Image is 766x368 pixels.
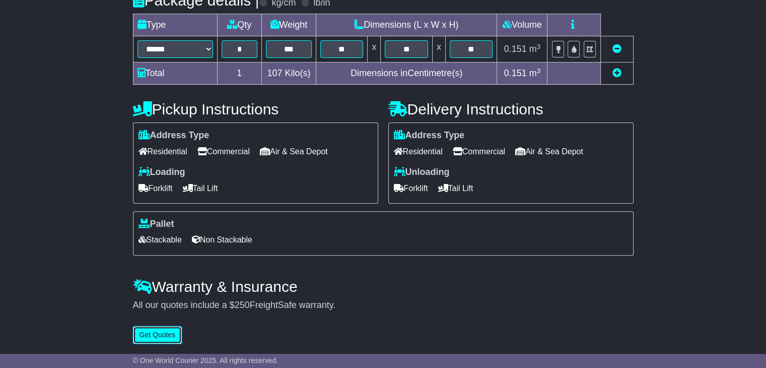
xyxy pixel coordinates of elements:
[529,68,541,78] span: m
[504,44,527,54] span: 0.151
[267,68,282,78] span: 107
[217,63,261,85] td: 1
[537,67,541,75] sup: 3
[438,180,473,196] span: Tail Lift
[138,130,210,141] label: Address Type
[394,180,428,196] span: Forklift
[394,144,443,159] span: Residential
[192,232,252,248] span: Non Stackable
[133,356,278,364] span: © One World Courier 2025. All rights reserved.
[133,326,182,344] button: Get Quotes
[504,68,527,78] span: 0.151
[261,63,316,85] td: Kilo(s)
[537,43,541,50] sup: 3
[260,144,328,159] span: Air & Sea Depot
[183,180,218,196] span: Tail Lift
[138,219,174,230] label: Pallet
[217,14,261,36] td: Qty
[497,14,547,36] td: Volume
[133,278,634,295] h4: Warranty & Insurance
[612,68,621,78] a: Add new item
[138,180,173,196] span: Forklift
[368,36,381,63] td: x
[197,144,250,159] span: Commercial
[388,101,634,117] h4: Delivery Instructions
[394,167,450,178] label: Unloading
[138,167,185,178] label: Loading
[138,232,182,248] span: Stackable
[261,14,316,36] td: Weight
[316,14,497,36] td: Dimensions (L x W x H)
[515,144,583,159] span: Air & Sea Depot
[432,36,445,63] td: x
[394,130,465,141] label: Address Type
[133,101,378,117] h4: Pickup Instructions
[235,300,250,310] span: 250
[133,300,634,311] div: All our quotes include a $ FreightSafe warranty.
[138,144,187,159] span: Residential
[453,144,505,159] span: Commercial
[612,44,621,54] a: Remove this item
[133,63,217,85] td: Total
[529,44,541,54] span: m
[133,14,217,36] td: Type
[316,63,497,85] td: Dimensions in Centimetre(s)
